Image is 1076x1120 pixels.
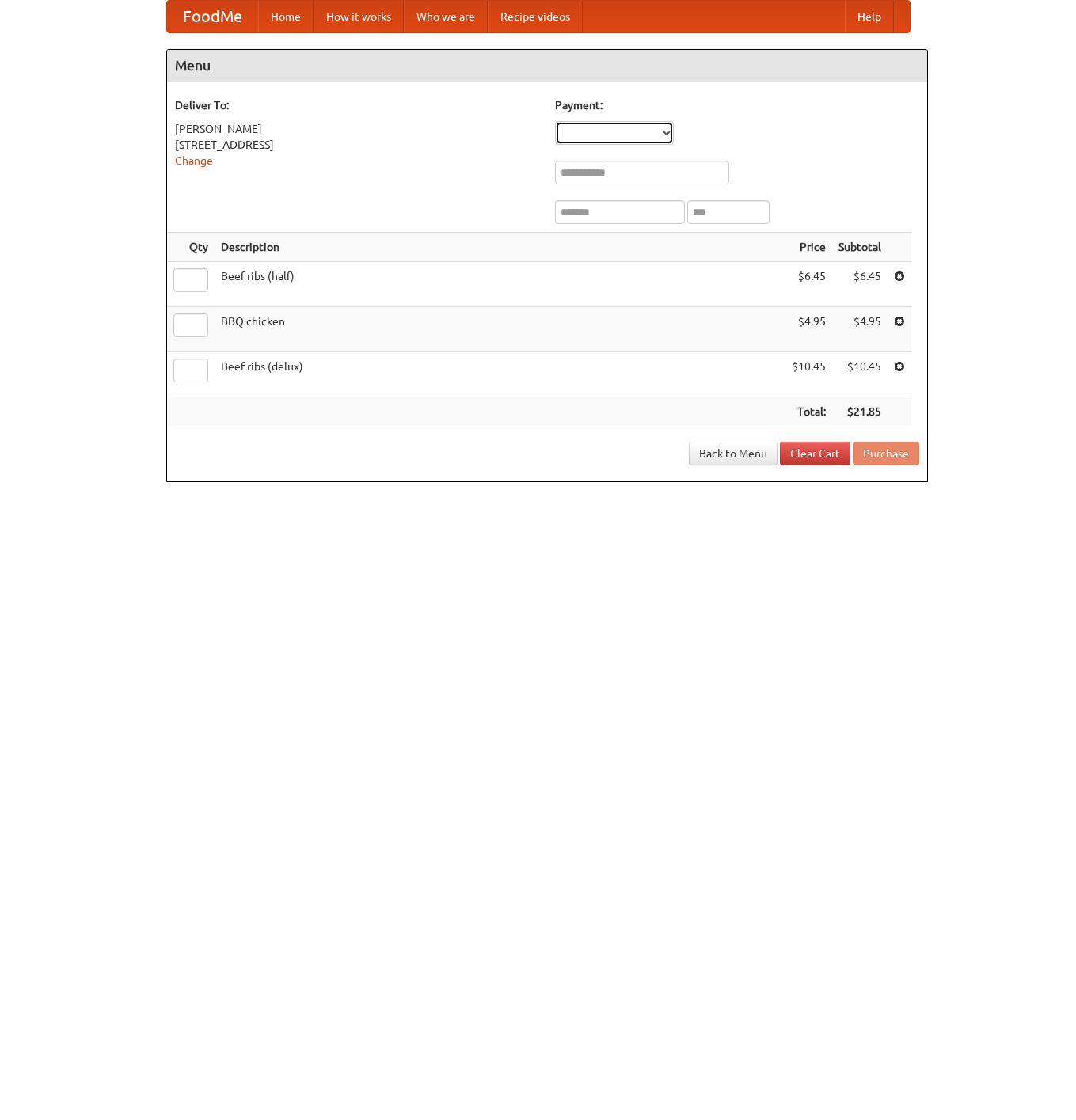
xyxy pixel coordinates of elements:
th: Price [785,233,832,262]
td: $6.45 [785,262,832,307]
a: Clear Cart [780,442,850,465]
th: $21.85 [832,397,888,427]
td: Beef ribs (half) [215,262,785,307]
td: $6.45 [832,262,888,307]
h5: Deliver To: [175,97,539,113]
div: [PERSON_NAME] [175,121,539,137]
button: Purchase [853,442,919,465]
th: Subtotal [832,233,888,262]
a: Who we are [404,1,488,32]
th: Total: [785,397,832,427]
th: Qty [167,233,215,262]
td: $4.95 [785,307,832,352]
div: [STREET_ADDRESS] [175,137,539,153]
h4: Menu [167,50,927,82]
td: $4.95 [832,307,888,352]
a: Help [845,1,894,32]
th: Description [215,233,785,262]
a: Recipe videos [488,1,583,32]
td: $10.45 [832,352,888,397]
a: How it works [314,1,404,32]
td: Beef ribs (delux) [215,352,785,397]
a: Home [258,1,314,32]
h5: Payment: [555,97,919,113]
a: Back to Menu [689,442,778,465]
td: $10.45 [785,352,832,397]
a: FoodMe [167,1,258,32]
a: Change [175,154,213,167]
td: BBQ chicken [215,307,785,352]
